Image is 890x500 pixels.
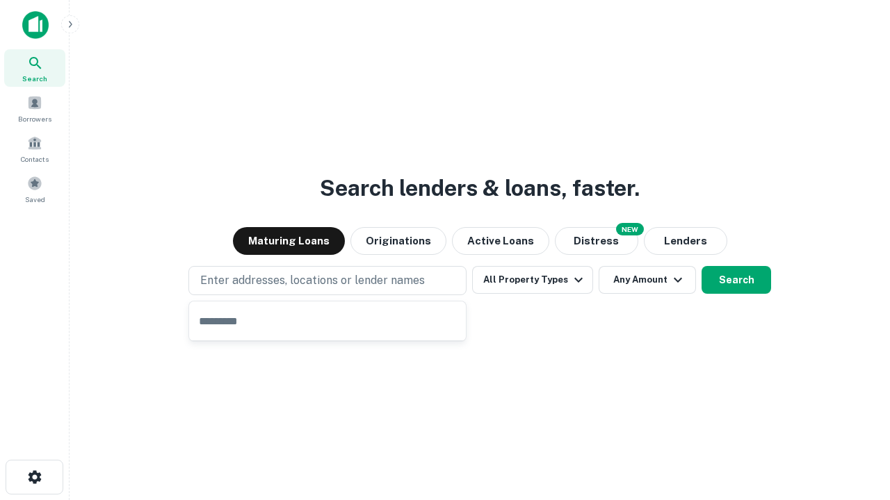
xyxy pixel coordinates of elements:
iframe: Chat Widget [820,389,890,456]
span: Borrowers [18,113,51,124]
span: Contacts [21,153,49,165]
button: Search distressed loans with lien and other non-mortgage details. [555,227,638,255]
button: Active Loans [452,227,549,255]
p: Enter addresses, locations or lender names [200,272,425,289]
button: Maturing Loans [233,227,345,255]
button: Lenders [644,227,727,255]
button: All Property Types [472,266,593,294]
img: capitalize-icon.png [22,11,49,39]
button: Any Amount [599,266,696,294]
a: Search [4,49,65,87]
a: Saved [4,170,65,208]
button: Originations [350,227,446,255]
span: Saved [25,194,45,205]
span: Search [22,73,47,84]
a: Borrowers [4,90,65,127]
a: Contacts [4,130,65,167]
button: Search [702,266,771,294]
h3: Search lenders & loans, faster. [320,172,640,205]
button: Enter addresses, locations or lender names [188,266,467,295]
div: NEW [616,223,644,235]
